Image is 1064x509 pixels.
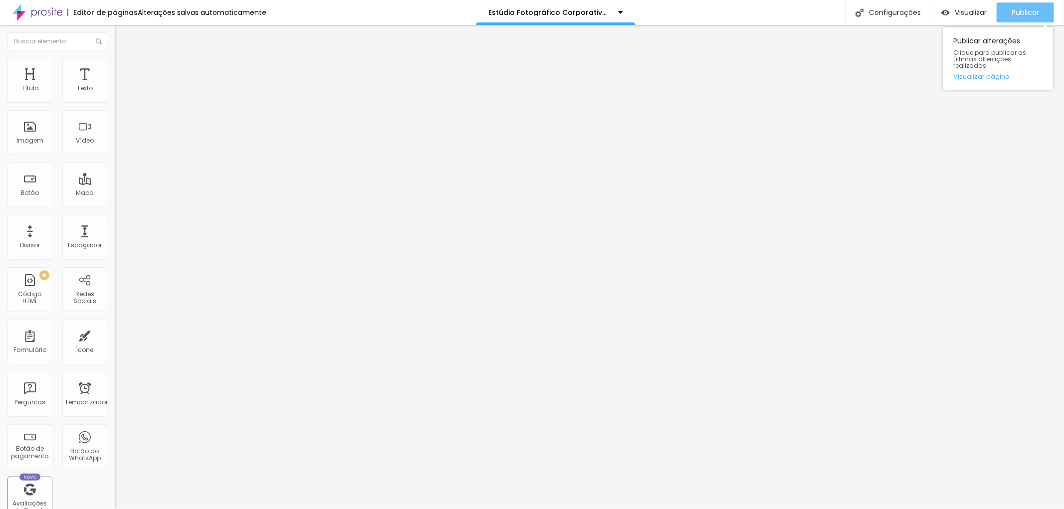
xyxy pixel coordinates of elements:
[65,398,108,406] font: Temporizador
[941,8,950,17] img: view-1.svg
[23,474,37,480] font: Novo
[931,2,997,22] button: Visualizar
[76,188,94,197] font: Mapa
[69,447,101,462] font: Botão do WhatsApp
[869,7,921,17] font: Configurações
[21,84,38,92] font: Título
[18,290,42,305] font: Código HTML
[96,38,102,44] img: Ícone
[11,444,49,460] font: Botão de pagamento
[1012,7,1039,17] font: Publicar
[21,188,39,197] font: Botão
[115,25,1064,509] iframe: Editor
[13,345,46,354] font: Formulário
[997,2,1054,22] button: Publicar
[77,84,93,92] font: Texto
[20,241,40,249] font: Divisor
[953,73,1043,80] a: Visualizar página
[73,7,138,17] font: Editor de páginas
[76,345,94,354] font: Ícone
[7,32,107,50] input: Buscar elemento
[955,7,987,17] font: Visualizar
[138,7,266,17] font: Alterações salvas automaticamente
[855,8,864,17] img: Ícone
[68,241,102,249] font: Espaçador
[14,398,45,406] font: Perguntas
[16,136,43,145] font: Imagem
[488,7,702,17] font: Estúdio Fotográfico Corporativo em [GEOGRAPHIC_DATA]
[953,48,1026,70] font: Clique para publicar as últimas alterações realizadas
[953,36,1020,46] font: Publicar alterações
[953,72,1010,81] font: Visualizar página
[76,136,94,145] font: Vídeo
[73,290,96,305] font: Redes Sociais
